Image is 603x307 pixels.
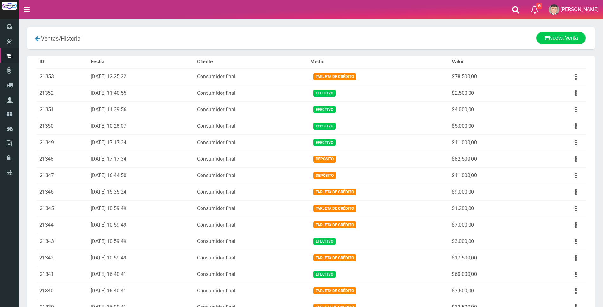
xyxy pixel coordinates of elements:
[88,101,195,118] td: [DATE] 11:39:56
[37,233,88,250] td: 21343
[313,238,336,245] span: Efectivo
[561,6,599,12] span: [PERSON_NAME]
[41,35,59,42] span: Ventas
[37,200,88,217] td: 21345
[449,56,535,68] th: Valor
[37,266,88,283] td: 21341
[313,205,356,212] span: Tarjeta de Crédito
[313,271,336,278] span: Efectivo
[449,250,535,266] td: $17.500,00
[37,56,88,68] th: ID
[88,68,195,85] td: [DATE] 12:25:22
[195,151,308,167] td: Consumidor final
[449,200,535,217] td: $1.200,00
[536,32,586,44] a: Nueva Venta
[88,85,195,101] td: [DATE] 11:40:55
[195,56,308,68] th: Cliente
[313,73,356,80] span: Tarjeta de Crédito
[37,167,88,184] td: 21347
[37,68,88,85] td: 21353
[313,172,336,179] span: Depósito
[88,200,195,217] td: [DATE] 10:59:49
[449,167,535,184] td: $11.000,00
[449,134,535,151] td: $11.000,00
[195,118,308,134] td: Consumidor final
[195,167,308,184] td: Consumidor final
[88,151,195,167] td: [DATE] 17:17:34
[88,184,195,200] td: [DATE] 15:35:24
[313,156,336,162] span: Depósito
[88,56,195,68] th: Fecha
[195,101,308,118] td: Consumidor final
[37,283,88,299] td: 21340
[449,283,535,299] td: $7.500,00
[195,184,308,200] td: Consumidor final
[88,233,195,250] td: [DATE] 10:59:49
[549,4,559,15] img: User Image
[536,3,542,9] span: 6
[449,233,535,250] td: $3.000,00
[313,189,356,195] span: Tarjeta de Crédito
[88,167,195,184] td: [DATE] 16:44:50
[313,287,356,294] span: Tarjeta de Crédito
[313,123,336,129] span: Efectivo
[195,200,308,217] td: Consumidor final
[37,217,88,233] td: 21344
[449,68,535,85] td: $78.500,00
[449,85,535,101] td: $2.500,00
[32,32,218,45] div: /
[449,101,535,118] td: $4.000,00
[313,139,336,146] span: Efectivo
[313,254,356,261] span: Tarjeta de Crédito
[195,233,308,250] td: Consumidor final
[449,118,535,134] td: $5.000,00
[313,221,356,228] span: Tarjeta de Crédito
[313,90,336,96] span: Efectivo
[195,85,308,101] td: Consumidor final
[449,184,535,200] td: $9.000,00
[88,118,195,134] td: [DATE] 10:28:07
[195,68,308,85] td: Consumidor final
[37,134,88,151] td: 21349
[449,217,535,233] td: $7.000,00
[2,2,17,10] img: Logo grande
[195,134,308,151] td: Consumidor final
[37,101,88,118] td: 21351
[313,106,336,113] span: Efectivo
[195,250,308,266] td: Consumidor final
[308,56,449,68] th: Medio
[37,118,88,134] td: 21350
[37,250,88,266] td: 21342
[88,217,195,233] td: [DATE] 10:59:49
[195,266,308,283] td: Consumidor final
[37,85,88,101] td: 21352
[449,266,535,283] td: $60.000,00
[88,134,195,151] td: [DATE] 17:17:34
[195,217,308,233] td: Consumidor final
[61,35,82,42] span: Historial
[37,151,88,167] td: 21348
[88,266,195,283] td: [DATE] 16:40:41
[195,283,308,299] td: Consumidor final
[88,283,195,299] td: [DATE] 16:40:41
[88,250,195,266] td: [DATE] 10:59:49
[449,151,535,167] td: $82.500,00
[37,184,88,200] td: 21346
